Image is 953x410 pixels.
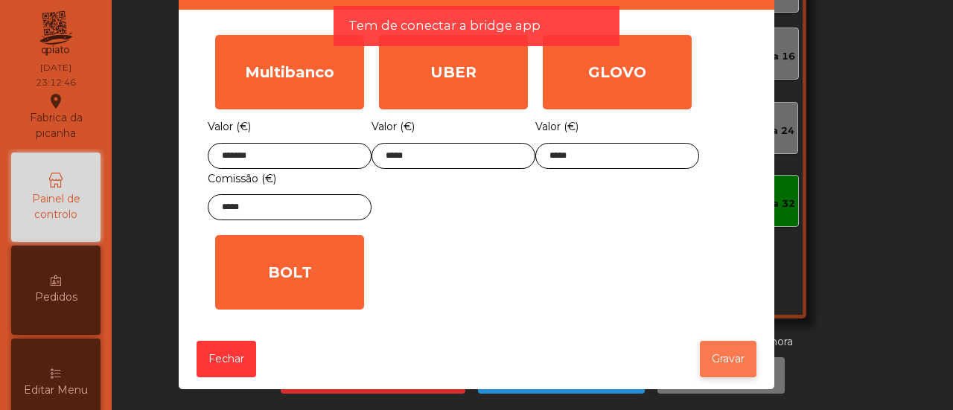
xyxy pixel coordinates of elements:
[700,341,756,377] button: Gravar
[215,235,364,310] div: BOLT
[348,16,541,35] span: Tem de conectar a bridge app
[197,341,256,377] button: Fechar
[208,117,251,137] label: Valor (€)
[208,169,276,189] label: Comissão (€)
[379,35,528,109] div: UBER
[543,35,692,109] div: GLOVO
[215,35,364,109] div: Multibanco
[372,117,415,137] label: Valor (€)
[535,117,579,137] label: Valor (€)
